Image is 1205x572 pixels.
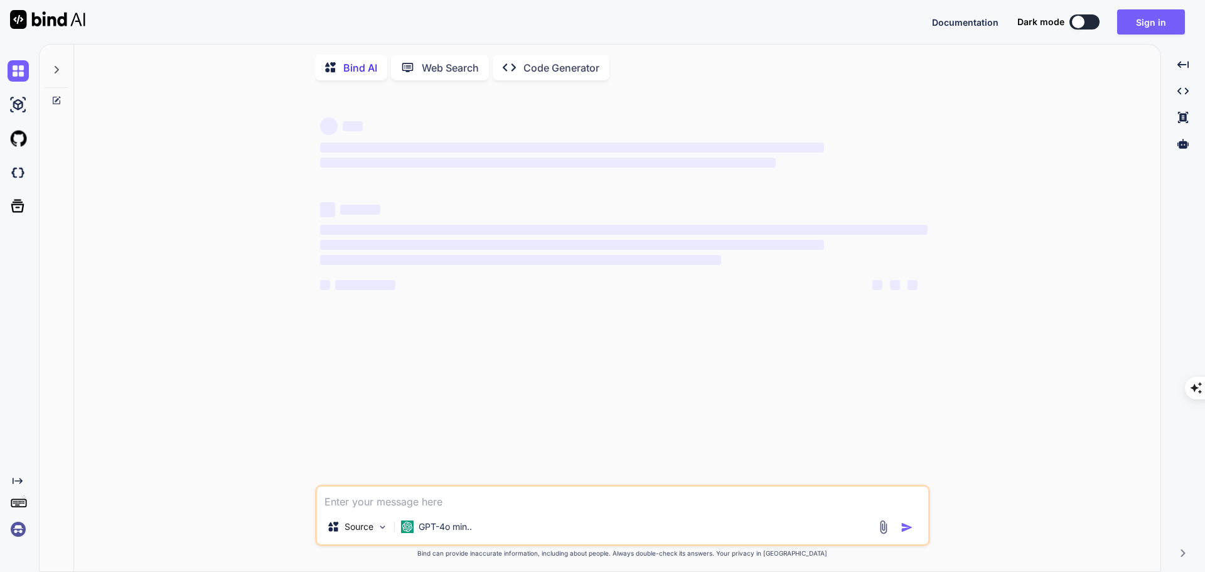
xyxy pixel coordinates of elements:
img: icon [901,521,913,534]
button: Documentation [932,16,999,29]
img: githubLight [8,128,29,149]
span: ‌ [340,205,380,215]
img: signin [8,519,29,540]
p: Bind AI [343,60,377,75]
span: ‌ [320,255,721,265]
p: Source [345,521,373,533]
span: ‌ [320,117,338,135]
span: ‌ [320,143,824,153]
img: attachment [876,520,891,534]
p: GPT-4o min.. [419,521,472,533]
span: ‌ [320,225,928,235]
span: ‌ [872,280,882,290]
img: darkCloudIdeIcon [8,162,29,183]
span: ‌ [335,280,395,290]
p: Web Search [422,60,479,75]
span: ‌ [890,280,900,290]
img: chat [8,60,29,82]
span: ‌ [908,280,918,290]
img: ai-studio [8,94,29,116]
p: Code Generator [523,60,599,75]
span: ‌ [320,240,824,250]
span: ‌ [343,121,363,131]
span: ‌ [320,280,330,290]
img: Pick Models [377,522,388,532]
span: ‌ [320,158,776,168]
span: ‌ [320,202,335,217]
img: GPT-4o mini [401,521,414,533]
span: Documentation [932,17,999,28]
p: Bind can provide inaccurate information, including about people. Always double-check its answers.... [315,549,930,558]
img: Bind AI [10,10,85,29]
button: Sign in [1117,9,1185,35]
span: Dark mode [1017,16,1064,28]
